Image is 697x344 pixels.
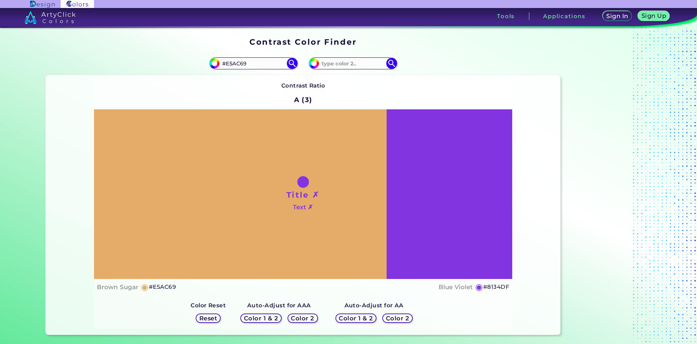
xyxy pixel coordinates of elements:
input: type color 1.. [220,58,287,68]
a: Sign In [602,11,633,21]
h5: Color 2 [386,315,410,321]
h3: Tools [497,13,515,19]
h3: Applications [543,13,586,19]
h5: ◉ [141,283,149,291]
h1: Contrast Color Finder [249,36,356,47]
h5: Color 2 [290,315,315,321]
strong: Auto-Adjust for AAA [247,302,311,309]
img: ArtyClick Design logo [30,1,54,8]
h5: Color 1 & 2 [338,315,374,321]
h4: Blue Violet [439,282,473,292]
h5: #E5AC69 [149,282,176,292]
h5: Sign Up [641,13,667,19]
img: icon search [287,58,298,69]
h5: Sign In [606,13,629,19]
img: icon search [386,58,397,69]
h5: Reset [199,315,217,321]
h1: Title ✗ [286,189,320,200]
h5: #8134DF [483,282,509,292]
img: logo_artyclick_colors_white.svg [24,11,76,24]
h4: Text ✗ [293,202,313,213]
strong: Color Reset [191,302,226,309]
h4: Brown Sugar [97,282,138,292]
h2: A (3) [291,92,316,108]
h5: Color 1 & 2 [243,315,279,321]
input: type color 2.. [319,58,387,68]
strong: Contrast Ratio [281,82,325,89]
a: Sign Up [637,11,670,21]
h5: ◉ [475,283,483,291]
strong: Auto-Adjust for AA [345,302,404,309]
